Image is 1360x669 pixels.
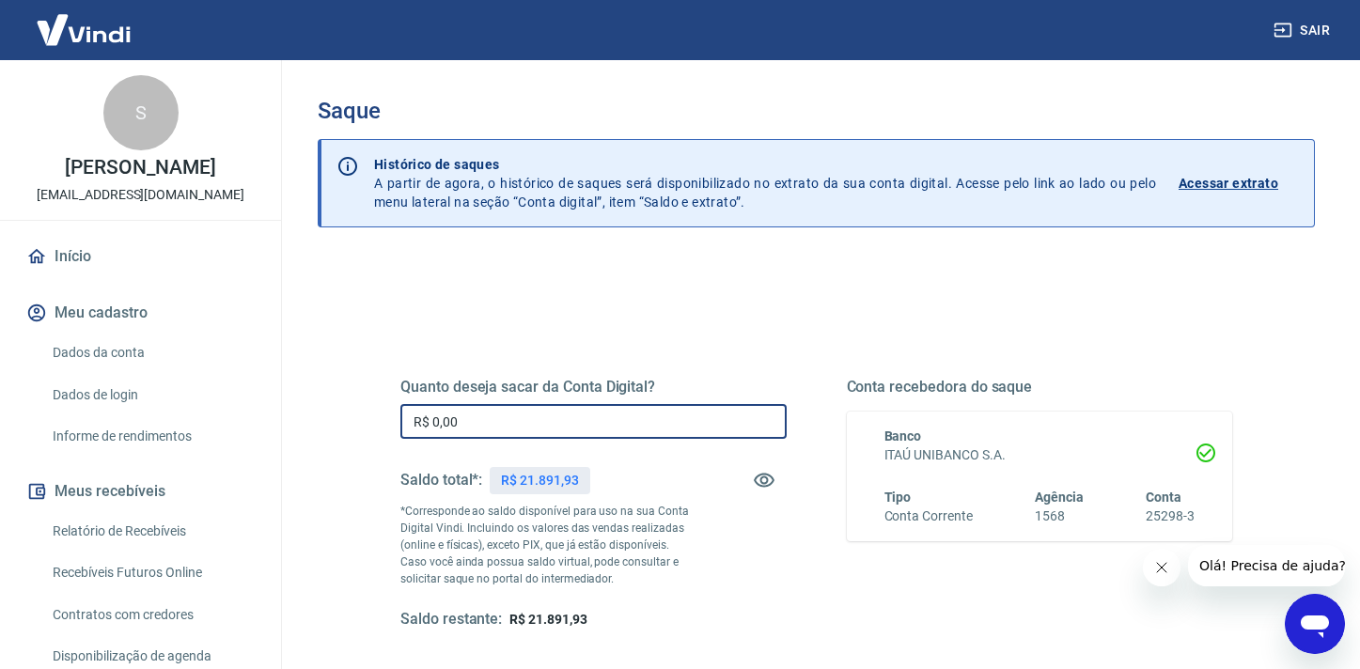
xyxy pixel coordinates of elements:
p: Acessar extrato [1179,174,1278,193]
h3: Saque [318,98,1315,124]
img: Vindi [23,1,145,58]
a: Início [23,236,258,277]
p: Histórico de saques [374,155,1156,174]
button: Meus recebíveis [23,471,258,512]
a: Acessar extrato [1179,155,1299,211]
span: Conta [1146,490,1181,505]
a: Dados de login [45,376,258,414]
a: Informe de rendimentos [45,417,258,456]
button: Meu cadastro [23,292,258,334]
iframe: Fechar mensagem [1143,549,1180,586]
span: Banco [884,428,922,443]
span: Agência [1035,490,1084,505]
button: Sair [1270,13,1337,48]
a: Recebíveis Futuros Online [45,553,258,592]
p: A partir de agora, o histórico de saques será disponibilizado no extrato da sua conta digital. Ac... [374,155,1156,211]
div: S [103,75,179,150]
p: [EMAIL_ADDRESS][DOMAIN_NAME] [37,185,244,205]
p: [PERSON_NAME] [65,158,215,178]
span: Tipo [884,490,912,505]
iframe: Mensagem da empresa [1188,545,1345,586]
h6: 25298-3 [1146,506,1195,526]
a: Dados da conta [45,334,258,372]
h6: 1568 [1035,506,1084,526]
h6: ITAÚ UNIBANCO S.A. [884,445,1196,465]
span: R$ 21.891,93 [509,612,586,627]
span: Olá! Precisa de ajuda? [11,13,158,28]
h5: Saldo total*: [400,471,482,490]
p: R$ 21.891,93 [501,471,578,490]
iframe: Botão para abrir a janela de mensagens [1285,594,1345,654]
a: Contratos com credores [45,596,258,634]
h6: Conta Corrente [884,506,973,526]
p: *Corresponde ao saldo disponível para uso na sua Conta Digital Vindi. Incluindo os valores das ve... [400,503,690,587]
a: Relatório de Recebíveis [45,512,258,551]
h5: Saldo restante: [400,610,502,630]
h5: Conta recebedora do saque [847,378,1233,397]
h5: Quanto deseja sacar da Conta Digital? [400,378,787,397]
